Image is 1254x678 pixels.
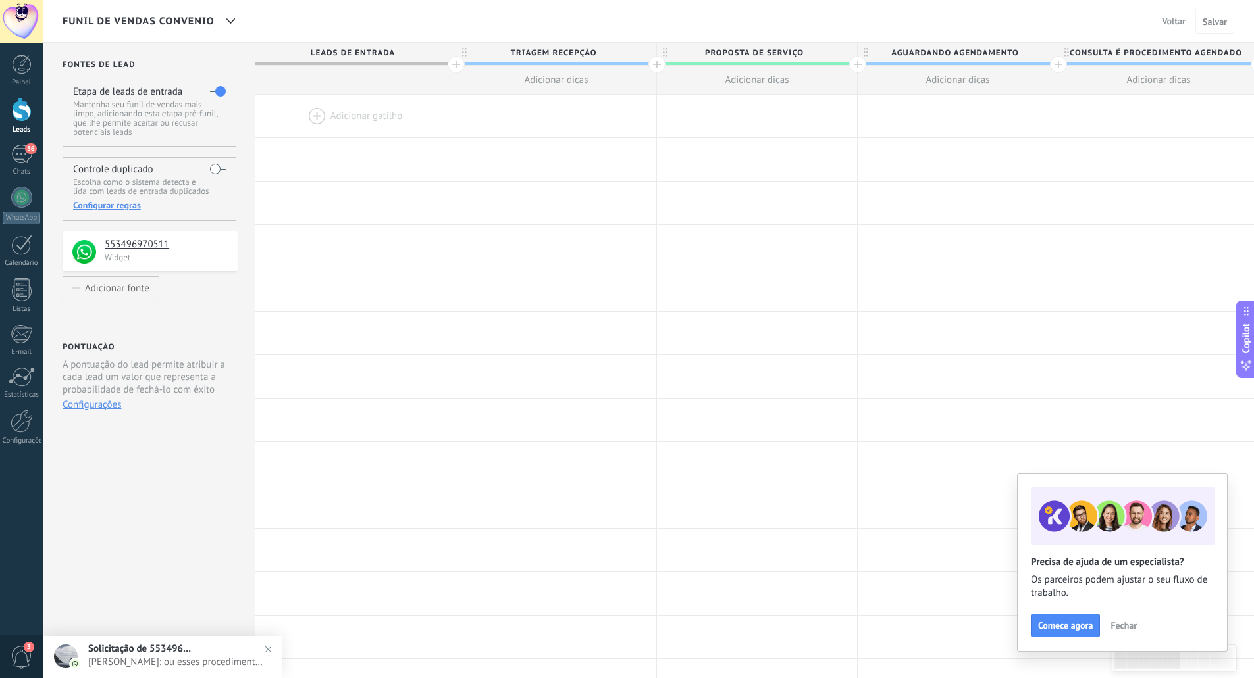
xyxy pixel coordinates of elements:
[1203,17,1227,26] span: Salvar
[70,659,80,668] img: com.amocrm.amocrmwa.svg
[725,74,789,86] span: Adicionar dicas
[1058,43,1252,63] span: Consulta é procedimento agendado
[63,399,121,411] button: Configurações
[926,74,989,86] span: Adicionar dicas
[73,163,153,176] h4: Controle duplicado
[3,259,41,268] div: Calendário
[3,126,41,134] div: Leads
[73,85,182,98] h4: Etapa de leads de entrada
[105,238,228,251] h4: 553496970511
[88,642,194,655] span: Solicitação de 553496970511
[85,282,149,293] div: Adicionar fonte
[1126,74,1190,86] span: Adicionar dicas
[1038,621,1093,630] span: Comece agora
[43,636,282,678] a: Solicitação de 553496970511[PERSON_NAME]: ou esses procedimentos são feitos somente particular?
[255,43,449,63] span: Leads de entrada
[219,9,242,34] div: Funil de vendas Convenio
[524,74,588,86] span: Adicionar dicas
[105,252,230,263] p: Widget
[858,43,1051,63] span: aguardando agendamento
[63,358,226,396] p: A pontuação do lead permite atribuir a cada lead um valor que representa a probabilidade de fechá...
[63,342,115,352] h2: Pontuação
[1031,573,1214,600] span: Os parceiros podem ajustar o seu fluxo de trabalho.
[657,43,857,62] div: Proposta de serviço
[456,43,650,63] span: Triagem recepção
[657,43,850,63] span: Proposta de serviço
[73,199,225,211] div: Configurar regras
[3,437,41,445] div: Configurações
[1195,9,1234,34] button: Salvar
[1110,621,1137,630] span: Fechar
[1031,614,1100,637] button: Comece agora
[63,15,215,28] span: Funil de vendas Convenio
[72,240,96,264] img: logo_min.png
[456,66,656,94] button: Adicionar dicas
[259,640,278,659] img: close_notification.svg
[1105,616,1143,635] button: Fechar
[858,43,1058,62] div: aguardando agendamento
[456,43,656,62] div: Triagem recepção
[3,391,41,399] div: Estatísticas
[73,100,225,137] p: Mantenha seu funil de vendas mais limpo, adicionando esta etapa pré-funil, que lhe permite aceita...
[3,168,41,176] div: Chats
[24,642,34,652] span: 3
[3,78,41,87] div: Painel
[63,60,238,70] h2: Fontes de lead
[1240,323,1253,353] span: Copilot
[1157,11,1191,31] button: Voltar
[858,66,1058,94] button: Adicionar dicas
[1162,15,1186,27] span: Voltar
[3,305,41,314] div: Listas
[3,212,40,224] div: WhatsApp
[73,178,225,196] p: Escolha como o sistema detecta e lida com leads de entrada duplicados
[657,66,857,94] button: Adicionar dicas
[88,656,263,668] span: [PERSON_NAME]: ou esses procedimentos são feitos somente particular?
[3,348,41,356] div: E-mail
[25,143,36,154] span: 36
[255,43,456,62] div: Leads de entrada
[1031,556,1214,568] h2: Precisa de ajuda de um especialista?
[63,276,159,299] button: Adicionar fonte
